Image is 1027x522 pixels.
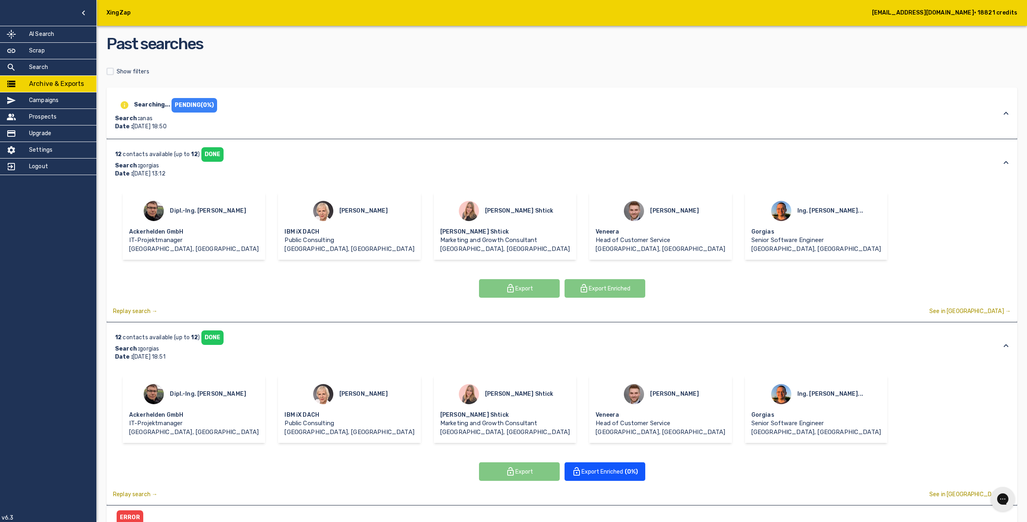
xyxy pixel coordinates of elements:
[170,207,246,215] h5: Dipl.-Ing. [PERSON_NAME]
[596,228,725,236] p: Veneera
[751,411,881,419] p: Gorgias
[284,419,414,428] p: Public Consulting
[29,146,52,154] h5: Settings
[115,345,140,352] span: Search :
[29,113,56,121] h5: Prospects
[115,334,123,341] span: 12
[191,334,197,341] span: 12
[115,162,140,169] span: Search :
[987,484,1019,514] iframe: Gorgias live chat messenger
[596,428,725,436] p: [GEOGRAPHIC_DATA], [GEOGRAPHIC_DATA]
[485,207,554,215] h5: [PERSON_NAME] Shtick
[129,236,259,244] p: IT-Projektmanager
[113,491,157,499] a: Replay search →
[929,307,1011,315] a: See in [GEOGRAPHIC_DATA] →
[29,30,54,38] h5: AI Search
[284,228,414,236] p: IBM iX DACH
[339,390,388,398] h5: [PERSON_NAME]
[751,419,881,428] p: Senior Software Engineer
[650,390,699,398] h5: [PERSON_NAME]
[284,236,414,244] p: Public Consulting
[284,411,414,419] p: IBM iX DACH
[485,390,554,398] h5: [PERSON_NAME] Shtick
[117,65,149,78] p: Show filters
[129,419,259,428] p: IT-Projektmanager
[129,245,259,253] p: [GEOGRAPHIC_DATA], [GEOGRAPHIC_DATA]
[625,468,638,476] span: ( 0 %)
[440,411,570,419] p: [PERSON_NAME] Shtick
[797,207,863,215] h5: Ing. [PERSON_NAME]...
[751,228,881,236] p: Gorgias
[440,245,570,253] p: [GEOGRAPHIC_DATA], [GEOGRAPHIC_DATA]
[515,285,533,293] p: Export
[129,228,259,236] p: Ackerhelden GmbH
[479,279,560,298] button: Export
[115,353,133,360] span: Date :
[596,419,725,428] p: Head of Customer Service
[797,390,863,398] h5: Ing. [PERSON_NAME]...
[140,115,153,122] span: anas
[115,170,224,178] p: [DATE] 13:12
[29,163,48,171] h5: Logout
[284,245,414,253] p: [GEOGRAPHIC_DATA], [GEOGRAPHIC_DATA]
[596,245,725,253] p: [GEOGRAPHIC_DATA], [GEOGRAPHIC_DATA]
[440,228,570,236] p: [PERSON_NAME] Shtick
[113,307,157,315] a: Replay search →
[565,279,645,298] button: Export Enriched
[440,236,570,244] p: Marketing and Growth Consultant
[440,428,570,436] p: [GEOGRAPHIC_DATA], [GEOGRAPHIC_DATA]
[107,139,1017,186] div: 12 contacts available (up to 12)DONESearch :gorgiasDate :[DATE] 13:12
[650,207,699,215] h5: [PERSON_NAME]
[581,468,623,476] p: Export Enriched
[172,98,218,113] div: PENDING (0%)
[129,411,259,419] p: Ackerhelden GmbH
[170,390,246,398] h5: Dipl.-Ing. [PERSON_NAME]
[201,330,224,345] div: DONE
[115,115,140,122] span: Search :
[140,345,159,352] span: gorgias
[107,32,1017,55] h2: Past searches
[29,47,45,55] h5: Scrap
[107,88,1017,139] div: Searching...PENDING(0%)Search :anasDate :[DATE] 18:50
[29,63,48,71] h5: Search
[201,147,224,162] div: DONE
[284,428,414,436] p: [GEOGRAPHIC_DATA], [GEOGRAPHIC_DATA]
[2,514,14,522] p: v6.3
[140,162,159,169] span: gorgias
[115,170,133,177] span: Date :
[107,9,131,17] h5: XingZap
[596,411,725,419] p: Veneera
[120,100,129,110] svg: info
[115,150,200,159] p: contacts available (up to )
[191,151,197,158] span: 12
[751,236,881,244] p: Senior Software Engineer
[115,123,217,131] p: [DATE] 18:50
[339,207,388,215] h5: [PERSON_NAME]
[115,334,200,342] p: contacts available (up to )
[751,245,881,253] p: [GEOGRAPHIC_DATA], [GEOGRAPHIC_DATA]
[134,101,170,108] span: Searching...
[129,428,259,436] p: [GEOGRAPHIC_DATA], [GEOGRAPHIC_DATA]
[596,236,725,244] p: Head of Customer Service
[440,419,570,428] p: Marketing and Growth Consultant
[565,462,645,481] button: Export Enriched(0%)
[751,428,881,436] p: [GEOGRAPHIC_DATA], [GEOGRAPHIC_DATA]
[115,353,224,361] p: [DATE] 18:51
[515,468,533,476] p: Export
[479,462,560,481] button: Export
[107,322,1017,369] div: 12 contacts available (up to 12)DONESearch :gorgiasDate :[DATE] 18:51
[872,9,1017,17] h5: [EMAIL_ADDRESS][DOMAIN_NAME] • 18821 credits
[29,129,51,138] h5: Upgrade
[929,491,1011,499] a: See in [GEOGRAPHIC_DATA] →
[589,285,630,293] p: Export Enriched
[115,151,123,158] span: 12
[29,96,59,104] h5: Campaigns
[115,123,133,130] span: Date :
[29,79,84,89] h5: Archive & Exports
